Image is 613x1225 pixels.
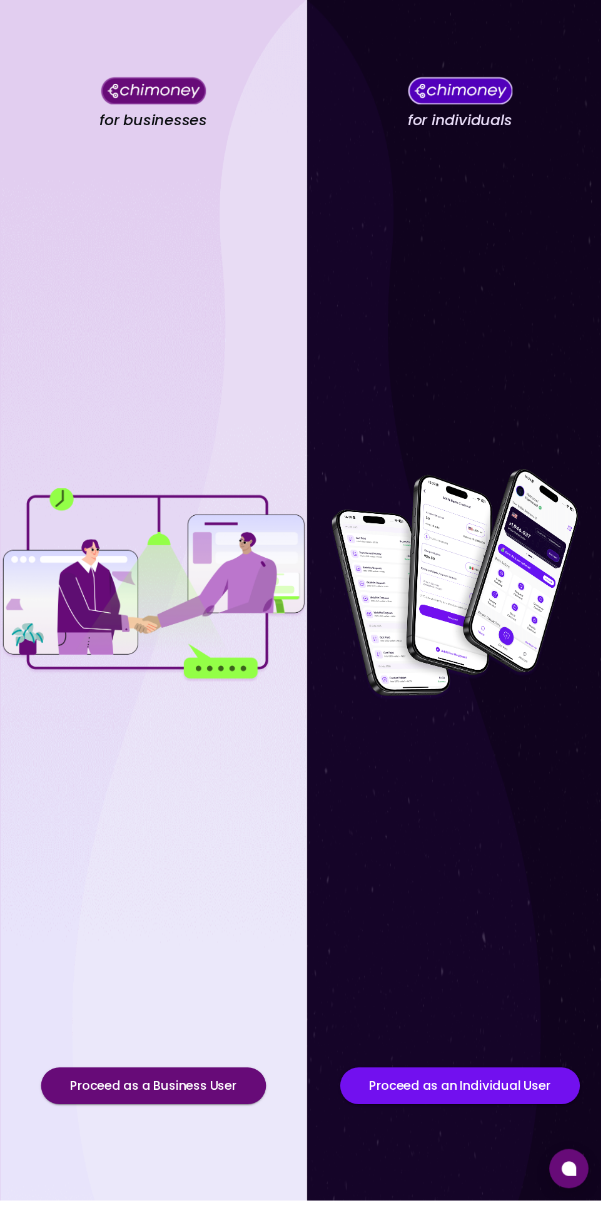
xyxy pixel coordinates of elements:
img: Chimoney for businesses [103,78,210,106]
button: Proceed as an Individual User [347,1089,592,1127]
h4: for businesses [102,113,211,132]
button: Open chat window [560,1172,600,1212]
h4: for individuals [416,113,522,132]
img: Chimoney for individuals [416,78,523,106]
button: Proceed as a Business User [42,1089,271,1127]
